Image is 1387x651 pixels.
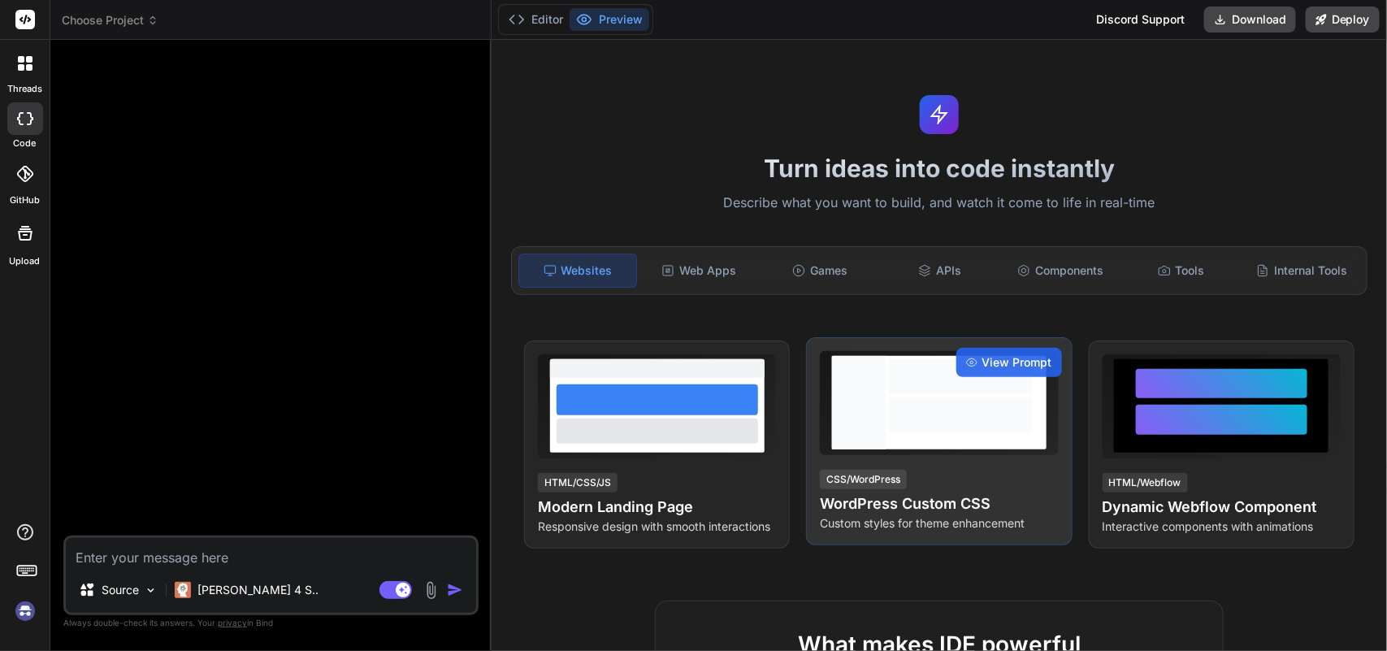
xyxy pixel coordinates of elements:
label: Upload [10,254,41,268]
p: [PERSON_NAME] 4 S.. [197,582,319,598]
p: Responsive design with smooth interactions [538,519,776,535]
p: Interactive components with animations [1103,519,1341,535]
label: threads [7,82,42,96]
label: code [14,137,37,150]
div: Discord Support [1086,7,1194,33]
p: Source [102,582,139,598]
div: Games [761,254,878,288]
button: Deploy [1306,7,1380,33]
h4: Modern Landing Page [538,496,776,519]
span: privacy [218,618,247,627]
button: Preview [570,8,649,31]
img: icon [447,582,463,598]
img: Pick Models [144,584,158,597]
span: Choose Project [62,12,158,28]
button: Editor [502,8,570,31]
span: View Prompt [982,354,1052,371]
p: Describe what you want to build, and watch it come to life in real-time [501,193,1377,214]
div: CSS/WordPress [820,470,907,489]
div: Websites [518,254,637,288]
div: APIs [882,254,999,288]
div: Tools [1122,254,1239,288]
img: attachment [422,581,440,600]
label: GitHub [10,193,40,207]
div: HTML/CSS/JS [538,473,618,493]
div: Internal Tools [1243,254,1360,288]
div: Web Apps [640,254,757,288]
div: Components [1002,254,1119,288]
h4: WordPress Custom CSS [820,493,1058,515]
h4: Dynamic Webflow Component [1103,496,1341,519]
img: Claude 4 Sonnet [175,582,191,598]
p: Custom styles for theme enhancement [820,515,1058,532]
button: Download [1204,7,1296,33]
img: signin [11,597,39,625]
h1: Turn ideas into code instantly [501,154,1377,183]
div: HTML/Webflow [1103,473,1188,493]
p: Always double-check its answers. Your in Bind [63,615,479,631]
